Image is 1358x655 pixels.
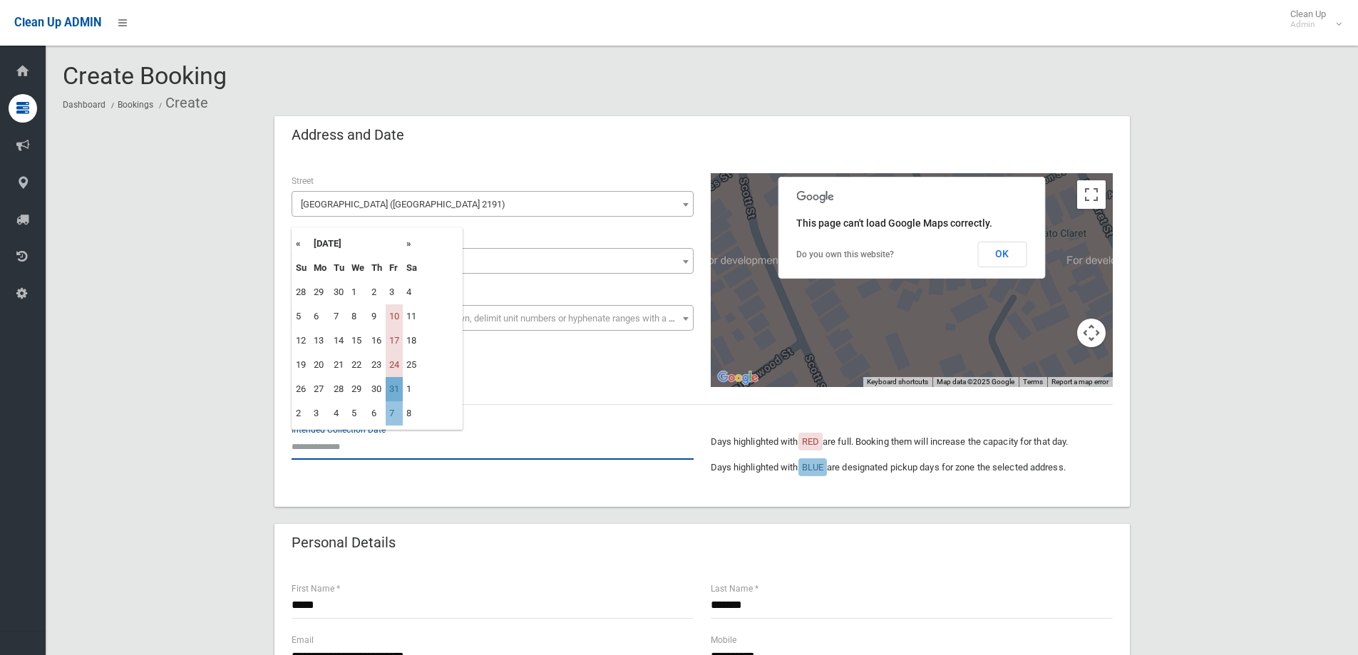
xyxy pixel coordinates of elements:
[386,401,403,426] td: 7
[403,353,421,377] td: 25
[295,195,690,215] span: Saxon Street (BELFIELD 2191)
[403,401,421,426] td: 8
[403,280,421,304] td: 4
[295,252,690,272] span: 35
[348,280,368,304] td: 1
[292,280,310,304] td: 28
[711,433,1113,450] p: Days highlighted with are full. Booking them will increase the capacity for that day.
[368,304,386,329] td: 9
[301,313,699,324] span: Select the unit number from the dropdown, delimit unit numbers or hyphenate ranges with a comma
[368,256,386,280] th: Th
[292,232,310,256] th: «
[796,249,894,259] a: Do you own this website?
[348,353,368,377] td: 22
[330,256,348,280] th: Tu
[310,232,403,256] th: [DATE]
[330,280,348,304] td: 30
[292,353,310,377] td: 19
[310,256,330,280] th: Mo
[310,329,330,353] td: 13
[403,232,421,256] th: »
[977,242,1027,267] button: OK
[292,191,694,217] span: Saxon Street (BELFIELD 2191)
[348,401,368,426] td: 5
[386,304,403,329] td: 10
[63,61,227,90] span: Create Booking
[348,304,368,329] td: 8
[386,329,403,353] td: 17
[867,377,928,387] button: Keyboard shortcuts
[1283,9,1340,30] span: Clean Up
[292,329,310,353] td: 12
[292,304,310,329] td: 5
[403,256,421,280] th: Sa
[403,304,421,329] td: 11
[330,401,348,426] td: 4
[368,401,386,426] td: 6
[274,529,413,557] header: Personal Details
[368,280,386,304] td: 2
[1077,180,1106,209] button: Toggle fullscreen view
[330,304,348,329] td: 7
[63,100,106,110] a: Dashboard
[1023,378,1043,386] a: Terms (opens in new tab)
[403,377,421,401] td: 1
[1290,19,1326,30] small: Admin
[14,16,101,29] span: Clean Up ADMIN
[348,329,368,353] td: 15
[796,217,992,229] span: This page can't load Google Maps correctly.
[292,256,310,280] th: Su
[292,401,310,426] td: 2
[403,329,421,353] td: 18
[386,353,403,377] td: 24
[330,329,348,353] td: 14
[711,459,1113,476] p: Days highlighted with are designated pickup days for zone the selected address.
[330,353,348,377] td: 21
[937,378,1014,386] span: Map data ©2025 Google
[310,304,330,329] td: 6
[368,377,386,401] td: 30
[292,248,694,274] span: 35
[386,280,403,304] td: 3
[1051,378,1108,386] a: Report a map error
[155,90,208,116] li: Create
[310,401,330,426] td: 3
[386,377,403,401] td: 31
[348,256,368,280] th: We
[714,368,761,387] img: Google
[368,353,386,377] td: 23
[310,280,330,304] td: 29
[310,377,330,401] td: 27
[274,121,421,149] header: Address and Date
[330,377,348,401] td: 28
[714,368,761,387] a: Open this area in Google Maps (opens a new window)
[368,329,386,353] td: 16
[118,100,153,110] a: Bookings
[802,436,819,447] span: RED
[310,353,330,377] td: 20
[348,377,368,401] td: 29
[386,256,403,280] th: Fr
[802,462,823,473] span: BLUE
[1077,319,1106,347] button: Map camera controls
[292,377,310,401] td: 26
